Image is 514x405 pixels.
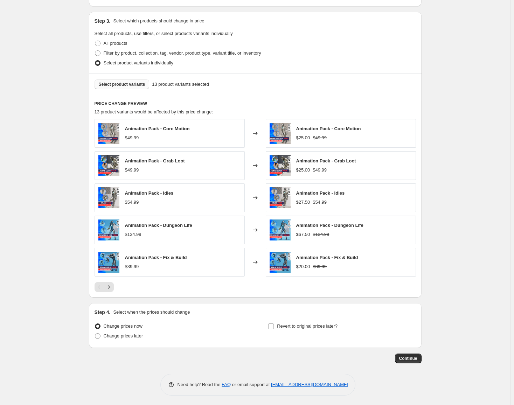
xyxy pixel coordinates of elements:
[104,41,127,46] span: All products
[125,223,192,228] span: Animation Pack - Dungeon Life
[270,187,291,208] img: MC_UE_Thumbnail_IdlesPack_UEUniFBX_80x.png
[270,123,291,144] img: MC_UE_Thumbnail_CorePack_01_1000px_UEUnFBX_6da10779-8ce3-4c1e-a442-41f08088e531_80x.png
[296,255,358,260] span: Animation Pack - Fix & Build
[296,199,310,206] div: $27.50
[125,167,139,174] div: $49.99
[104,50,261,56] span: Filter by product, collection, tag, vendor, product type, variant title, or inventory
[296,223,363,228] span: Animation Pack - Dungeon Life
[104,333,143,338] span: Change prices later
[125,263,139,270] div: $39.99
[98,123,119,144] img: MC_UE_Thumbnail_CorePack_01_1000px_UEUnFBX_6da10779-8ce3-4c1e-a442-41f08088e531_80x.png
[178,382,222,387] span: Need help? Read the
[270,155,291,176] img: MC_UE_Thumbnail_GrabLootPack_1000px_UEUniFBX_80x.png
[125,190,174,196] span: Animation Pack - Idles
[104,282,114,292] button: Next
[313,231,329,238] strike: $134.99
[313,199,327,206] strike: $54.99
[296,134,310,141] div: $25.00
[296,263,310,270] div: $20.00
[125,134,139,141] div: $49.99
[113,309,190,316] p: Select when the prices should change
[95,282,114,292] nav: Pagination
[98,252,119,273] img: MC_UE_Thumbnail_FixBuild_MCStore_UEUniFBX_80x.png
[104,323,143,329] span: Change prices now
[313,134,327,141] strike: $49.99
[296,231,310,238] div: $67.50
[95,309,111,316] h2: Step 4.
[270,252,291,273] img: MC_UE_Thumbnail_FixBuild_MCStore_UEUniFBX_80x.png
[98,155,119,176] img: MC_UE_Thumbnail_GrabLootPack_1000px_UEUniFBX_80x.png
[95,18,111,25] h2: Step 3.
[296,126,361,131] span: Animation Pack - Core Motion
[98,219,119,240] img: MC_MCStore_Thumbnail_DungeonLife_80x.png
[271,382,348,387] a: [EMAIL_ADDRESS][DOMAIN_NAME]
[399,356,417,361] span: Continue
[222,382,231,387] a: FAQ
[395,354,422,363] button: Continue
[125,158,185,163] span: Animation Pack - Grab Loot
[95,101,416,106] h6: PRICE CHANGE PREVIEW
[95,79,150,89] button: Select product variants
[98,187,119,208] img: MC_UE_Thumbnail_IdlesPack_UEUniFBX_80x.png
[152,81,209,88] span: 13 product variants selected
[296,190,345,196] span: Animation Pack - Idles
[313,263,327,270] strike: $39.99
[125,199,139,206] div: $54.99
[99,82,145,87] span: Select product variants
[95,31,233,36] span: Select all products, use filters, or select products variants individually
[113,18,204,25] p: Select which products should change in price
[125,255,187,260] span: Animation Pack - Fix & Build
[296,167,310,174] div: $25.00
[296,158,356,163] span: Animation Pack - Grab Loot
[125,126,190,131] span: Animation Pack - Core Motion
[95,109,213,114] span: 13 product variants would be affected by this price change:
[277,323,338,329] span: Revert to original prices later?
[104,60,173,65] span: Select product variants individually
[231,382,271,387] span: or email support at
[270,219,291,240] img: MC_MCStore_Thumbnail_DungeonLife_80x.png
[125,231,141,238] div: $134.99
[313,167,327,174] strike: $49.99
